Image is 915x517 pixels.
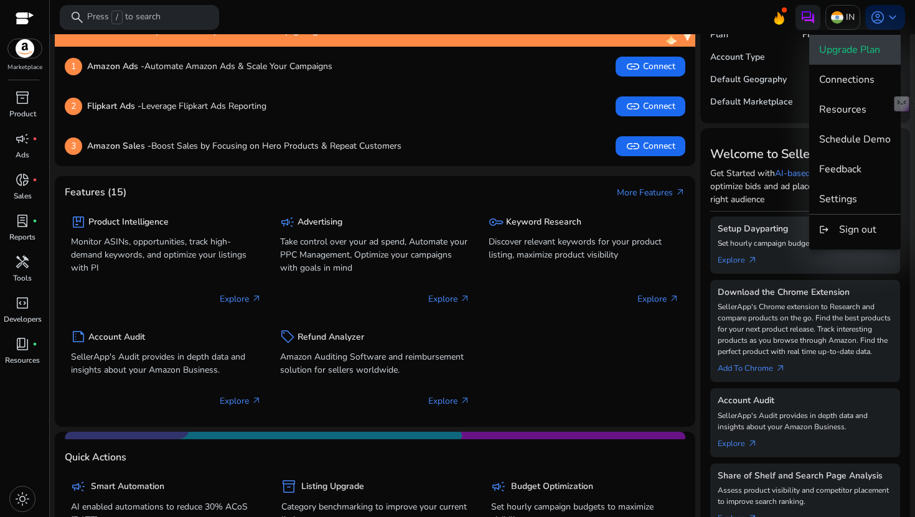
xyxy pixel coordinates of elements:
[819,103,866,116] span: Resources
[819,133,891,146] span: Schedule Demo
[819,73,875,86] span: Connections
[819,192,857,206] span: Settings
[819,222,829,237] mat-icon: logout
[819,43,880,57] span: Upgrade Plan
[839,223,876,236] span: Sign out
[819,162,861,176] span: Feedback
